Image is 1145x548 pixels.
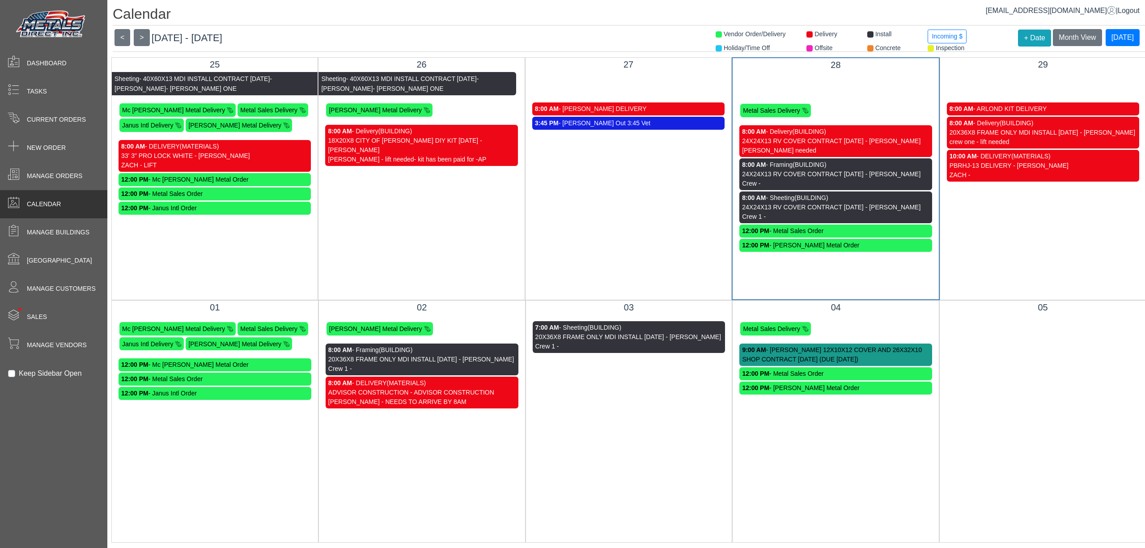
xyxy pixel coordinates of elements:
[742,241,929,250] div: - [PERSON_NAME] Metal Order
[27,143,66,153] span: New Order
[743,325,800,332] span: Metal Sales Delivery
[742,203,929,212] div: 24X24X13 RV COVER CONTRACT [DATE] - [PERSON_NAME]
[950,161,1137,170] div: PBRHJ-13 DELIVERY - [PERSON_NAME]
[328,345,516,355] div: - Framing
[27,87,47,96] span: Tasks
[114,29,130,46] button: <
[329,106,422,114] span: [PERSON_NAME] Metal Delivery
[328,346,352,353] strong: 8:00 AM
[27,59,67,68] span: Dashboard
[27,256,92,265] span: [GEOGRAPHIC_DATA]
[742,136,929,146] div: 24X24X13 RV COVER CONTRACT [DATE] - [PERSON_NAME]
[533,301,725,314] div: 03
[742,146,929,155] div: [PERSON_NAME] needed
[328,388,516,397] div: ADVISOR CONSTRUCTION - ADVISOR CONSTRUCTION
[27,340,87,350] span: Manage Vendors
[742,383,929,393] div: - [PERSON_NAME] Metal Order
[947,58,1139,71] div: 29
[240,325,297,332] span: Metal Sales Delivery
[724,30,786,38] span: Vendor Order/Delivery
[928,30,966,43] button: Incoming $
[535,323,723,332] div: - Sheeting
[1118,7,1140,14] span: Logout
[950,119,973,127] strong: 8:00 AM
[742,212,929,221] div: Crew 1 -
[121,374,309,384] div: - Metal Sales Order
[742,346,766,353] strong: 9:00 AM
[1000,119,1033,127] span: (BUILDING)
[121,161,308,170] div: ZACH - LIFT
[742,370,769,377] strong: 12:00 PM
[986,7,1116,14] a: [EMAIL_ADDRESS][DOMAIN_NAME]
[121,361,148,368] strong: 12:00 PM
[742,128,766,135] strong: 8:00 AM
[166,85,237,92] span: - [PERSON_NAME] ONE
[121,151,308,161] div: 33' 3" PRO LOCK WHITE - [PERSON_NAME]
[373,85,444,92] span: - [PERSON_NAME] ONE
[27,228,89,237] span: Manage Buildings
[724,44,770,51] span: Holiday/Time Off
[535,119,722,128] div: - [PERSON_NAME] Out 3:45 Vet
[950,153,977,160] strong: 10:00 AM
[114,75,139,82] span: Sheeting
[793,128,826,135] span: (BUILDING)
[326,301,518,314] div: 02
[328,155,515,164] div: [PERSON_NAME] - lift needed- kit has been paid for -AP
[742,193,929,203] div: - Sheeting
[240,106,297,114] span: Metal Sales Delivery
[1053,29,1102,46] button: Month View
[19,368,82,379] label: Keep Sidebar Open
[588,324,621,331] span: (BUILDING)
[742,369,929,378] div: - Metal Sales Order
[121,190,148,197] strong: 12:00 PM
[1018,30,1051,47] button: + Date
[793,161,826,168] span: (BUILDING)
[321,75,479,92] span: - [PERSON_NAME]
[119,301,311,314] div: 01
[188,340,281,347] span: [PERSON_NAME] Metal Delivery
[946,301,1139,314] div: 05
[743,107,800,114] span: Metal Sales Delivery
[180,143,219,150] span: (MATERIALS)
[325,58,517,71] div: 26
[122,106,225,114] span: Mc [PERSON_NAME] Metal Delivery
[986,5,1140,16] div: |
[113,5,1145,25] h1: Calendar
[742,161,766,168] strong: 8:00 AM
[328,136,515,155] div: 18X20X8 CITY OF [PERSON_NAME] DIY KIT [DATE] - [PERSON_NAME]
[121,176,148,183] strong: 12:00 PM
[378,127,412,135] span: (BUILDING)
[387,379,426,387] span: (MATERIALS)
[794,194,828,201] span: (BUILDING)
[742,226,929,236] div: - Metal Sales Order
[27,115,86,124] span: Current Orders
[950,105,973,112] strong: 8:00 AM
[328,127,352,135] strong: 8:00 AM
[535,104,722,114] div: - [PERSON_NAME] DELIVERY
[742,160,929,170] div: - Framing
[742,345,929,364] div: - [PERSON_NAME] 12X10X12 COVER AND 26X32X10 SHOP CONTRACT [DATE] (DUE [DATE])
[1106,29,1140,46] button: [DATE]
[121,389,309,398] div: - Janus Intl Order
[121,175,308,184] div: - Mc [PERSON_NAME] Metal Order
[936,44,964,51] span: Inspection
[139,75,270,82] span: - 40X60X13 MDI INSTALL CONTRACT [DATE]
[535,119,559,127] strong: 3:45 PM
[8,295,31,324] span: •
[742,170,929,179] div: 24X24X13 RV COVER CONTRACT [DATE] - [PERSON_NAME]
[321,75,346,82] span: Sheeting
[121,375,148,382] strong: 12:00 PM
[875,44,901,51] span: Concrete
[328,397,516,407] div: [PERSON_NAME] - NEEDS TO ARRIVE BY 8AM
[742,227,769,234] strong: 12:00 PM
[739,58,932,72] div: 28
[13,8,89,41] img: Metals Direct Inc Logo
[328,379,352,387] strong: 8:00 AM
[122,122,173,129] span: Janus Intl Delivery
[114,75,272,92] span: - [PERSON_NAME]
[121,143,145,150] strong: 8:00 AM
[535,332,723,342] div: 20X36X8 FRAME ONLY MDI INSTALL [DATE] - [PERSON_NAME]
[122,340,173,347] span: Janus Intl Delivery
[742,179,929,188] div: Crew -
